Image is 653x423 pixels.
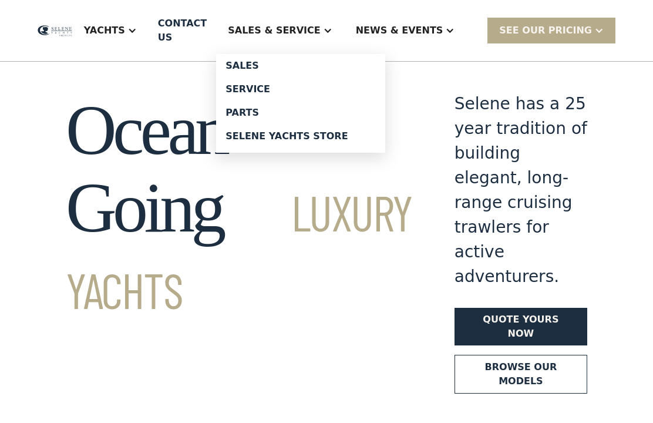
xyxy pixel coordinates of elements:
div: Selene has a 25 year tradition of building elegant, long-range cruising trawlers for active adven... [455,92,587,289]
div: Selene Yachts Store [225,132,376,141]
nav: Sales & Service [216,54,385,153]
div: Contact US [158,16,207,45]
div: Service [225,85,376,94]
div: Sales & Service [228,23,320,38]
div: News & EVENTS [344,7,467,54]
a: Sales [216,54,385,78]
div: Yachts [72,7,149,54]
h1: Ocean-Going [66,92,412,324]
div: SEE Our Pricing [487,18,615,43]
div: Sales & Service [216,7,344,54]
div: Parts [225,108,376,117]
a: Selene Yachts Store [216,125,385,148]
div: Sales [225,61,376,70]
a: Quote yours now [455,308,587,345]
div: Yachts [84,23,125,38]
a: Parts [216,101,385,125]
div: SEE Our Pricing [499,23,592,38]
img: logo [38,25,72,36]
a: Browse our models [455,355,587,394]
a: Service [216,78,385,101]
span: Luxury Yachts [66,182,412,319]
div: News & EVENTS [356,23,443,38]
